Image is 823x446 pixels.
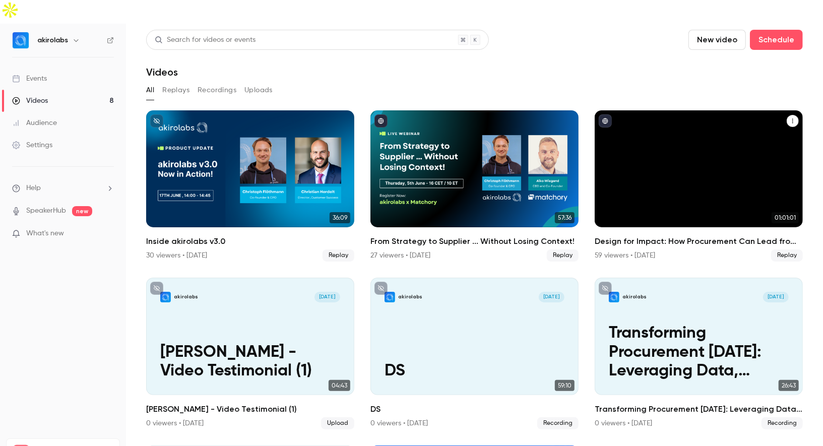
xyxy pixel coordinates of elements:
h2: Transforming Procurement [DATE]: Leveraging Data, Market Intelligence & AI for Strategic Category... [595,403,803,415]
img: akirolabs [13,32,29,48]
span: Replay [771,249,803,262]
div: Settings [12,140,52,150]
span: Recording [537,417,579,429]
span: Replay [323,249,354,262]
button: unpublished [374,282,388,295]
p: Transforming Procurement [DATE]: Leveraging Data, Market Intelligence & AI for Strategic Category... [609,324,789,380]
h2: DS [370,403,579,415]
a: Elouise Epstein - Video Testimonial (1)akirolabs[DATE][PERSON_NAME] - Video Testimonial (1)04:43[... [146,278,354,429]
button: Recordings [198,82,236,98]
div: 59 viewers • [DATE] [595,250,655,261]
button: unpublished [150,282,163,295]
span: Help [26,183,41,194]
h2: Design for Impact: How Procurement Can Lead from the Front [595,235,803,247]
div: 27 viewers • [DATE] [370,250,430,261]
button: Schedule [750,30,803,50]
button: Uploads [244,82,273,98]
button: published [374,114,388,128]
div: Search for videos or events [155,35,256,45]
div: 30 viewers • [DATE] [146,250,207,261]
li: Design for Impact: How Procurement Can Lead from the Front [595,110,803,262]
p: akirolabs [622,293,647,300]
a: DSakirolabs[DATE]DS59:10DS0 viewers • [DATE]Recording [370,278,579,429]
span: 04:43 [329,380,350,391]
li: From Strategy to Supplier ... Without Losing Context! [370,110,579,262]
li: DS [370,278,579,429]
span: new [72,206,92,216]
div: Events [12,74,47,84]
span: 36:09 [330,212,350,223]
li: Elouise Epstein - Video Testimonial (1) [146,278,354,429]
span: Recording [762,417,803,429]
li: Inside akirolabs v3.0 [146,110,354,262]
span: [DATE] [763,292,789,302]
button: published [599,114,612,128]
span: Replay [547,249,579,262]
div: Videos [12,96,48,106]
p: akirolabs [174,293,198,300]
span: Upload [321,417,354,429]
p: [PERSON_NAME] - Video Testimonial (1) [160,343,340,381]
button: unpublished [150,114,163,128]
h2: Inside akirolabs v3.0 [146,235,354,247]
button: New video [688,30,746,50]
a: 36:09Inside akirolabs v3.030 viewers • [DATE]Replay [146,110,354,262]
h1: Videos [146,66,178,78]
button: Replays [162,82,189,98]
span: 59:10 [555,380,575,391]
img: DS [385,292,395,302]
div: 0 viewers • [DATE] [370,418,428,428]
div: Audience [12,118,57,128]
a: SpeakerHub [26,206,66,216]
a: 57:36From Strategy to Supplier ... Without Losing Context!27 viewers • [DATE]Replay [370,110,579,262]
p: akirolabs [398,293,422,300]
button: unpublished [599,282,612,295]
img: Elouise Epstein - Video Testimonial (1) [160,292,171,302]
li: help-dropdown-opener [12,183,114,194]
h2: From Strategy to Supplier ... Without Losing Context! [370,235,579,247]
div: 0 viewers • [DATE] [595,418,652,428]
a: Transforming Procurement Today: Leveraging Data, Market Intelligence & AI for Strategic Category ... [595,278,803,429]
span: [DATE] [314,292,340,302]
span: 26:43 [779,380,799,391]
span: 01:01:01 [772,212,799,223]
h2: [PERSON_NAME] - Video Testimonial (1) [146,403,354,415]
span: What's new [26,228,64,239]
span: [DATE] [539,292,564,302]
span: 57:36 [555,212,575,223]
div: 0 viewers • [DATE] [146,418,204,428]
h6: akirolabs [37,35,68,45]
a: 01:01:01Design for Impact: How Procurement Can Lead from the Front59 viewers • [DATE]Replay [595,110,803,262]
button: All [146,82,154,98]
img: Transforming Procurement Today: Leveraging Data, Market Intelligence & AI for Strategic Category ... [609,292,619,302]
p: DS [385,362,564,380]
